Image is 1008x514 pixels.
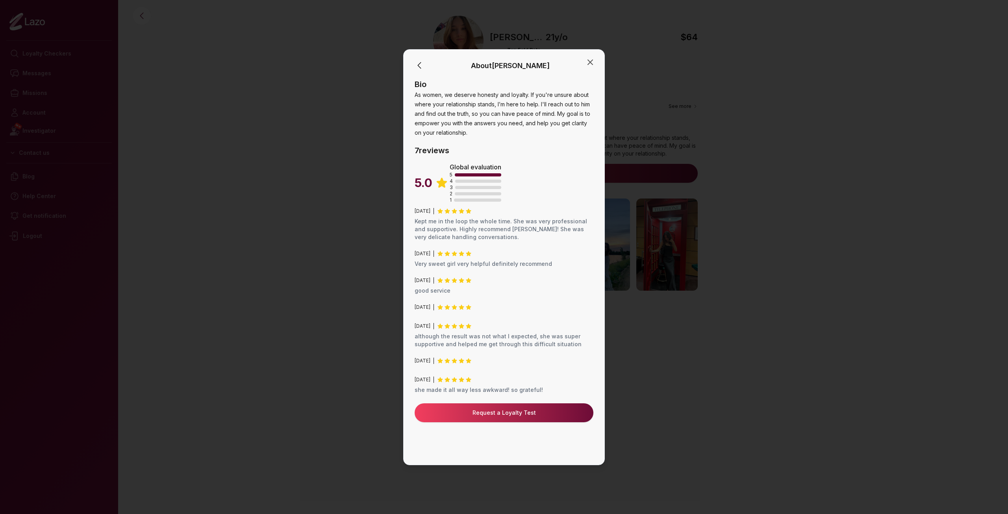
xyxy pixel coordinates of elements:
[450,184,453,191] span: 3
[415,358,430,364] span: [DATE]
[450,162,501,172] p: Global evaluation
[415,403,593,422] button: Request a Loyalty Test
[415,332,593,348] p: although the result was not what I expected, she was super supportive and helped me get through t...
[415,208,430,214] span: [DATE]
[450,172,452,178] span: 5
[415,176,432,190] span: 5.0
[415,277,430,284] span: [DATE]
[415,323,430,329] span: [DATE]
[415,287,593,295] p: good service
[415,251,430,257] span: [DATE]
[450,178,453,184] span: 4
[415,386,593,394] p: she made it all way less awkward! so grateful!
[415,304,430,310] span: [DATE]
[450,197,452,203] span: 1
[415,79,593,90] p: Bio
[415,91,590,136] span: As women, we deserve honesty and loyalty. If you're unsure about where your relationship stands, ...
[421,409,587,417] a: Request a Loyalty Test
[471,60,550,71] div: About [PERSON_NAME]
[415,260,593,268] p: Very sweet girl very helpful definitely recommend
[450,191,452,197] span: 2
[415,377,430,383] span: [DATE]
[415,145,593,156] h4: 7 reviews
[415,217,593,241] p: Kept me in the loop the whole time. She was very professional and supportive. Highly recommend [P...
